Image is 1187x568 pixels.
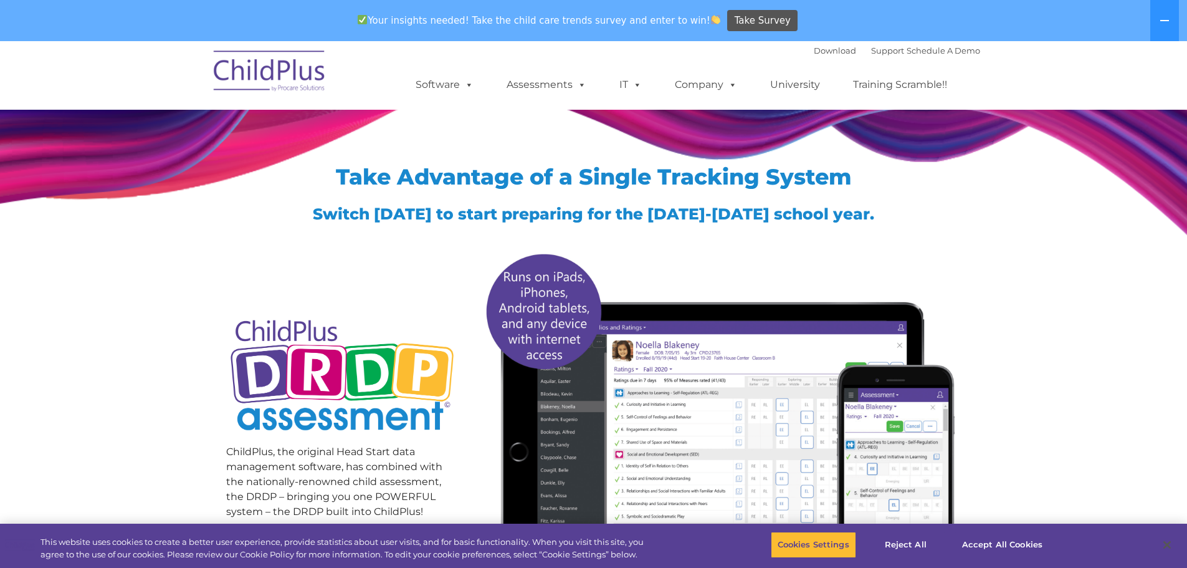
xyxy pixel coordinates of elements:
[867,532,945,558] button: Reject All
[226,446,442,517] span: ChildPlus, the original Head Start data management software, has combined with the nationally-ren...
[207,42,332,104] img: ChildPlus by Procare Solutions
[735,10,791,32] span: Take Survey
[814,46,856,55] a: Download
[758,72,832,97] a: University
[871,46,904,55] a: Support
[841,72,960,97] a: Training Scramble!!
[41,536,653,561] div: This website uses cookies to create a better user experience, provide statistics about user visit...
[727,10,798,32] a: Take Survey
[771,532,856,558] button: Cookies Settings
[607,72,654,97] a: IT
[494,72,599,97] a: Assessments
[353,8,726,32] span: Your insights needed! Take the child care trends survey and enter to win!
[313,205,874,223] span: Switch [DATE] to start preparing for the [DATE]-[DATE] school year.
[711,15,720,24] img: 👏
[662,72,750,97] a: Company
[336,163,852,190] span: Take Advantage of a Single Tracking System
[403,72,486,97] a: Software
[1153,531,1181,559] button: Close
[907,46,980,55] a: Schedule A Demo
[226,306,459,448] img: Copyright - DRDP Logo
[358,15,367,24] img: ✅
[814,46,980,55] font: |
[955,532,1049,558] button: Accept All Cookies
